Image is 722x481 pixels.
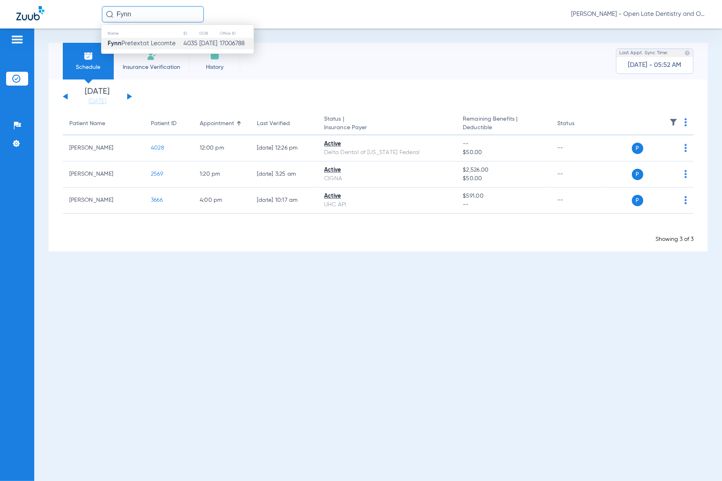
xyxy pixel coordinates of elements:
td: [PERSON_NAME] [63,188,144,214]
span: $50.00 [463,148,544,157]
th: Office ID [219,29,254,38]
strong: Fynn [108,40,121,46]
div: Patient Name [69,119,105,128]
td: -- [551,161,606,188]
td: [DATE] 10:17 AM [250,188,318,214]
img: History [210,51,220,61]
div: Active [324,192,450,201]
span: [DATE] - 05:52 AM [628,61,682,69]
div: CIGNA [324,174,450,183]
img: Manual Insurance Verification [147,51,157,61]
li: [DATE] [73,88,122,106]
div: Appointment [200,119,234,128]
span: -- [463,140,544,148]
span: $2,526.00 [463,166,544,174]
span: History [195,63,234,71]
th: ID [183,29,199,38]
th: Name [102,29,183,38]
td: -- [551,188,606,214]
th: Status [551,113,606,135]
span: P [632,143,643,154]
span: $50.00 [463,174,544,183]
div: Patient ID [151,119,177,128]
div: Last Verified [257,119,290,128]
span: [PERSON_NAME] - Open Late Dentistry and Orthodontics [571,10,706,18]
td: -- [551,135,606,161]
td: 12:00 PM [193,135,250,161]
span: Pretextat Lecomte [108,40,176,46]
td: [DATE] 12:26 PM [250,135,318,161]
td: [PERSON_NAME] [63,161,144,188]
div: Patient ID [151,119,187,128]
span: Insurance Verification [120,63,183,71]
a: [DATE] [73,97,122,106]
span: 2569 [151,171,163,177]
span: Deductible [463,124,544,132]
td: [PERSON_NAME] [63,135,144,161]
td: 4:00 PM [193,188,250,214]
span: Showing 3 of 3 [656,236,693,242]
img: Schedule [84,51,93,61]
th: Status | [318,113,456,135]
div: UHC API [324,201,450,209]
span: Last Appt. Sync Time: [619,49,668,57]
td: [DATE] 3:25 AM [250,161,318,188]
span: -- [463,201,544,209]
img: last sync help info [684,50,690,56]
span: Schedule [69,63,108,71]
span: P [632,195,643,206]
img: Search Icon [106,11,113,18]
span: 3666 [151,197,163,203]
iframe: Chat Widget [681,442,722,481]
span: 4028 [151,145,164,151]
img: Zuub Logo [16,6,44,20]
input: Search for patients [102,6,204,22]
div: Delta Dental of [US_STATE] Federal [324,148,450,157]
td: 1:20 PM [193,161,250,188]
img: hamburger-icon [11,35,24,44]
td: 4035 [183,38,199,49]
img: group-dot-blue.svg [684,170,687,178]
span: P [632,169,643,180]
img: filter.svg [669,118,678,126]
div: Active [324,166,450,174]
img: group-dot-blue.svg [684,118,687,126]
td: [DATE] [199,38,219,49]
th: Remaining Benefits | [456,113,551,135]
div: Patient Name [69,119,138,128]
span: $591.00 [463,192,544,201]
th: DOB [199,29,219,38]
img: group-dot-blue.svg [684,196,687,204]
div: Appointment [200,119,244,128]
div: Last Verified [257,119,311,128]
span: Insurance Payer [324,124,450,132]
img: group-dot-blue.svg [684,144,687,152]
div: Active [324,140,450,148]
td: 17006788 [219,38,254,49]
